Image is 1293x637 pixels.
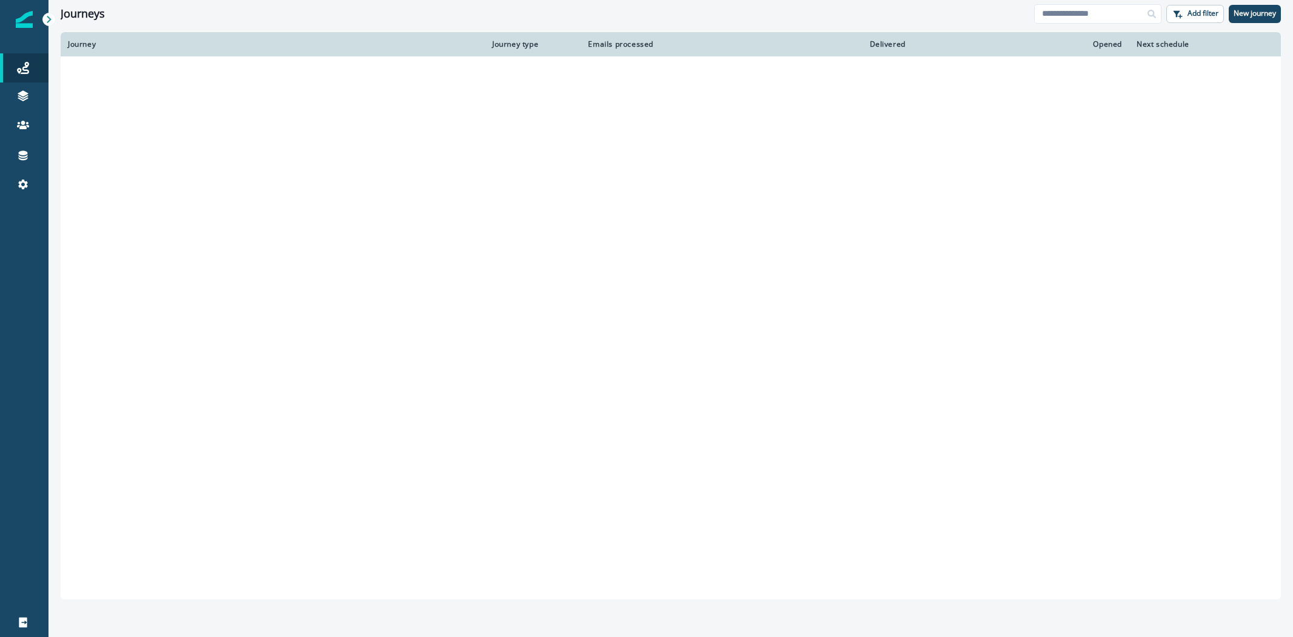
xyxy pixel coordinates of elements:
div: Journey [68,39,478,49]
div: Emails processed [583,39,653,49]
div: Next schedule [1137,39,1243,49]
button: New journey [1229,5,1281,23]
button: Add filter [1166,5,1224,23]
div: Opened [920,39,1122,49]
p: New journey [1234,9,1276,18]
img: Inflection [16,11,33,28]
h1: Journeys [61,7,105,21]
p: Add filter [1188,9,1218,18]
div: Journey type [492,39,569,49]
div: Delivered [668,39,906,49]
